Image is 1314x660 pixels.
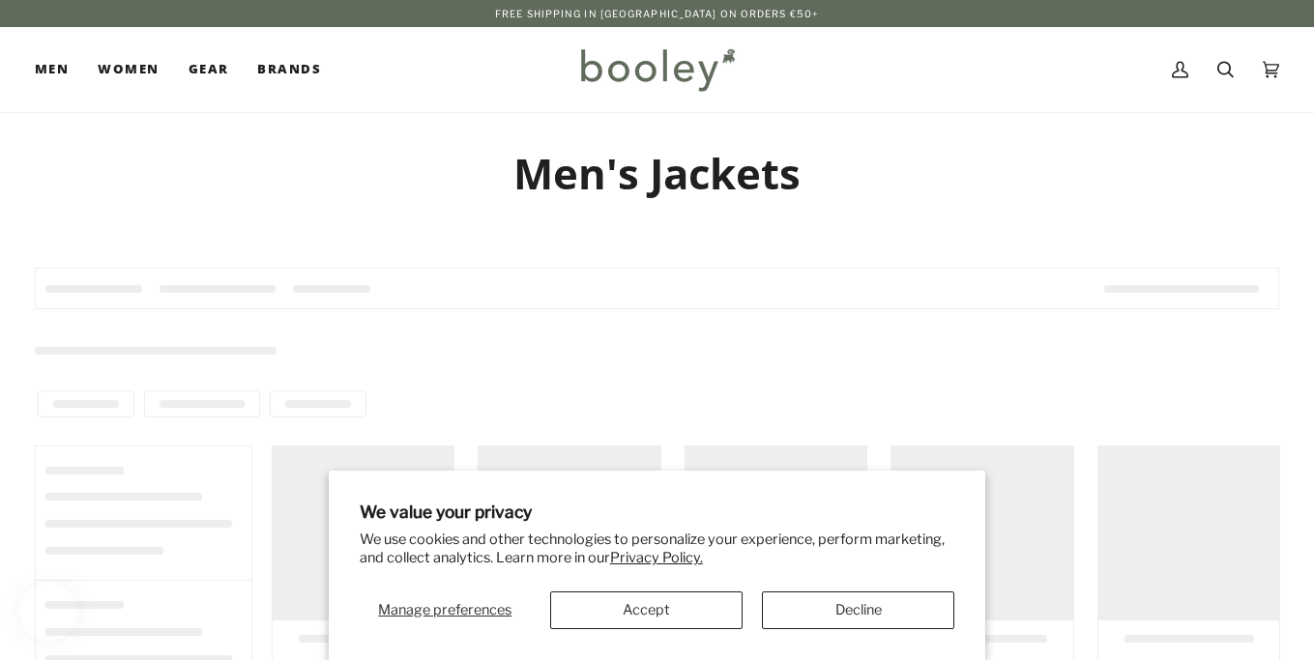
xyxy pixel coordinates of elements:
a: Brands [243,27,336,112]
a: Gear [174,27,244,112]
h1: Men's Jackets [35,147,1279,200]
span: Gear [189,60,229,79]
button: Decline [762,591,954,629]
p: Free Shipping in [GEOGRAPHIC_DATA] on Orders €50+ [495,6,819,21]
a: Men [35,27,83,112]
img: Booley [572,42,742,98]
span: Women [98,60,159,79]
span: Brands [257,60,321,79]
p: We use cookies and other technologies to personalize your experience, perform marketing, and coll... [360,531,955,567]
a: Privacy Policy. [610,549,703,566]
span: Men [35,60,69,79]
h2: We value your privacy [360,502,955,522]
button: Manage preferences [360,591,531,629]
span: Manage preferences [378,601,511,618]
a: Women [83,27,173,112]
iframe: Button to open loyalty program pop-up [19,583,77,641]
button: Accept [550,591,743,629]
